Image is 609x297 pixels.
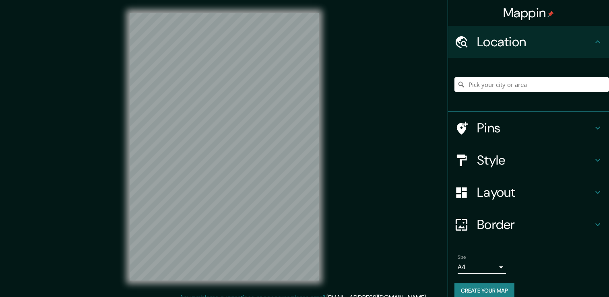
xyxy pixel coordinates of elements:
[458,254,466,261] label: Size
[448,208,609,241] div: Border
[477,34,593,50] h4: Location
[477,217,593,233] h4: Border
[477,184,593,200] h4: Layout
[537,266,600,288] iframe: Help widget launcher
[130,13,319,280] canvas: Map
[448,144,609,176] div: Style
[448,26,609,58] div: Location
[454,77,609,92] input: Pick your city or area
[458,261,506,274] div: A4
[547,11,554,17] img: pin-icon.png
[477,120,593,136] h4: Pins
[448,176,609,208] div: Layout
[477,152,593,168] h4: Style
[448,112,609,144] div: Pins
[503,5,554,21] h4: Mappin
